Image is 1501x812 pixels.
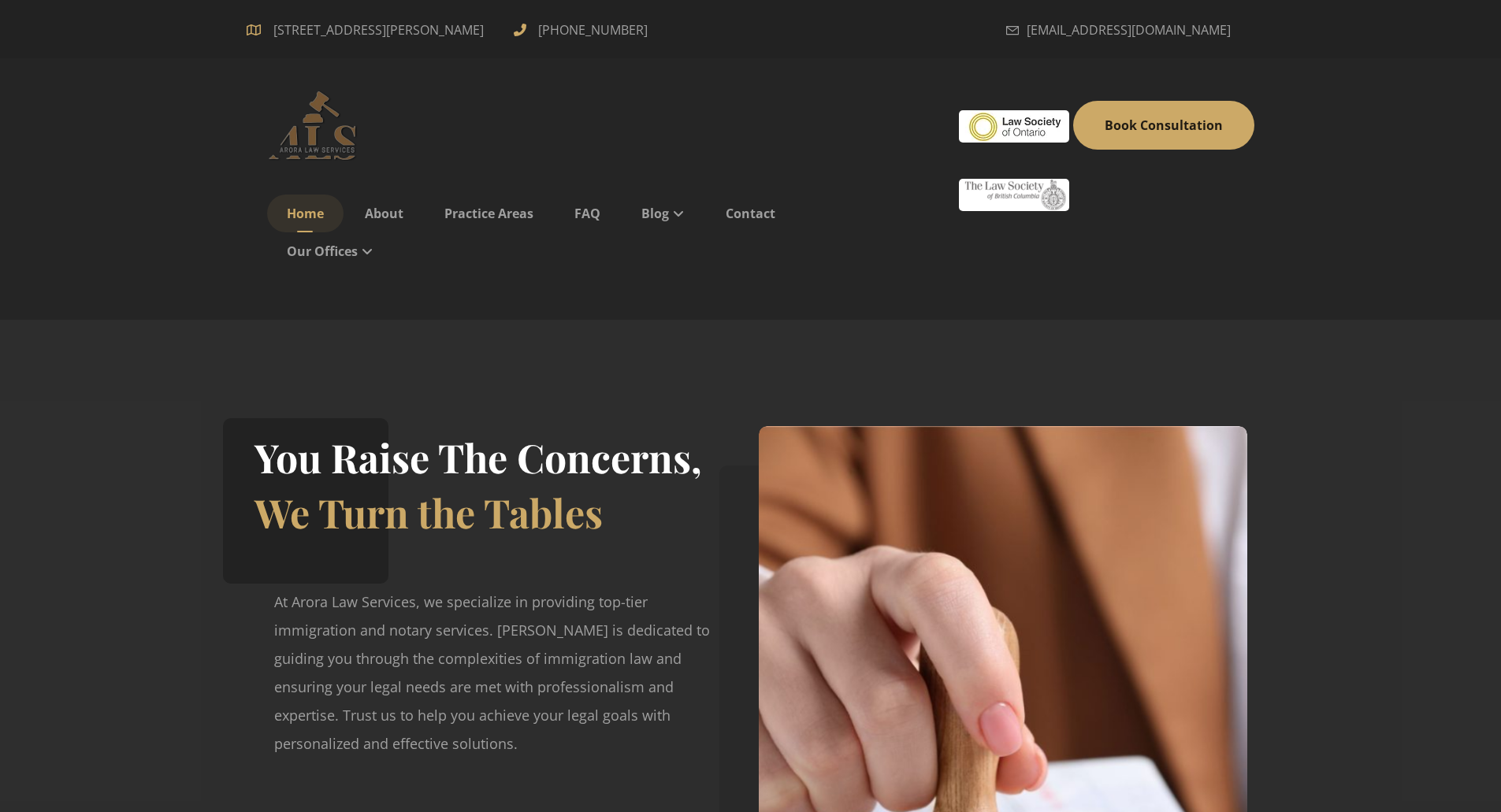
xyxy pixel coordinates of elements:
[534,17,652,43] span: [PHONE_NUMBER]
[247,20,490,37] a: [STREET_ADDRESS][PERSON_NAME]
[959,179,1069,211] img: #
[267,17,490,43] span: [STREET_ADDRESS][PERSON_NAME]
[959,110,1069,143] img: #
[425,195,553,232] a: Practice Areas
[1027,17,1231,43] span: [EMAIL_ADDRESS][DOMAIN_NAME]
[365,205,403,222] span: About
[274,588,723,758] p: At Arora Law Services, we specialize in providing top-tier immigration and notary services. [PERS...
[622,195,704,232] a: Blog
[574,205,600,222] span: FAQ
[267,232,393,270] a: Our Offices
[726,205,775,222] span: Contact
[514,20,652,37] a: [PHONE_NUMBER]
[255,430,702,485] h2: You Raise The Concerns,
[287,243,358,260] span: Our Offices
[247,90,388,161] img: Arora Law Services
[555,195,620,232] a: FAQ
[247,90,388,161] a: Advocate (IN) | Barrister (CA) | Solicitor | Notary Public
[345,195,423,232] a: About
[641,205,669,222] span: Blog
[255,486,603,539] span: We Turn the Tables
[1073,101,1254,150] a: Book Consultation
[444,205,533,222] span: Practice Areas
[706,195,795,232] a: Contact
[287,205,324,222] span: Home
[267,195,344,232] a: Home
[1105,117,1223,134] span: Book Consultation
